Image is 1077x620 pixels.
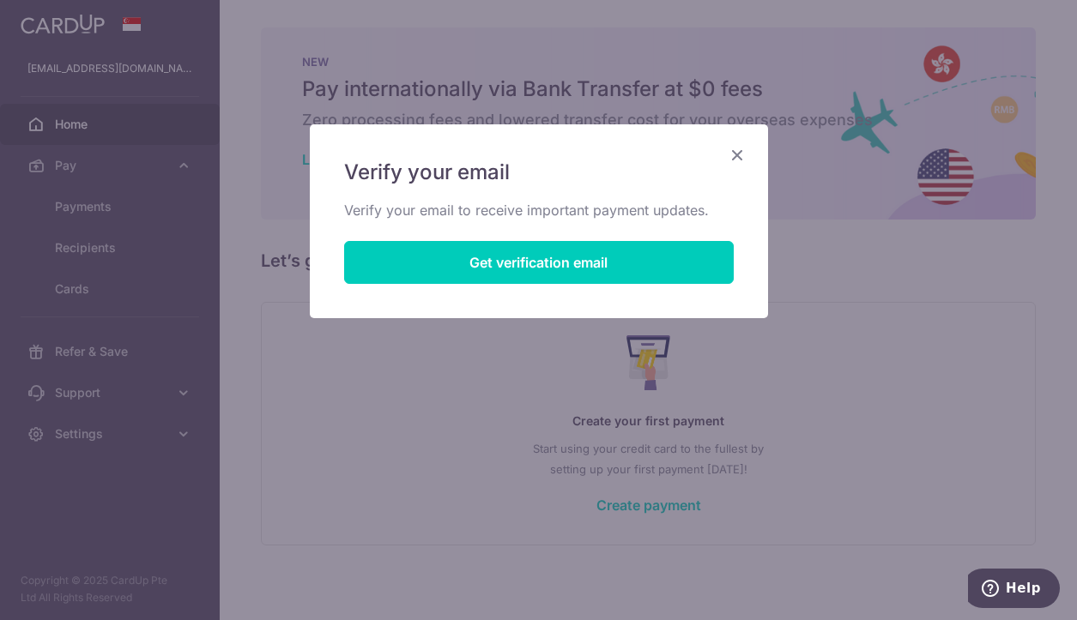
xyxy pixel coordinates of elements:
[727,145,747,166] button: Close
[344,241,734,284] button: Get verification email
[968,569,1060,611] iframe: Opens a widget where you can find more information
[344,159,510,186] span: Verify your email
[344,200,734,220] p: Verify your email to receive important payment updates.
